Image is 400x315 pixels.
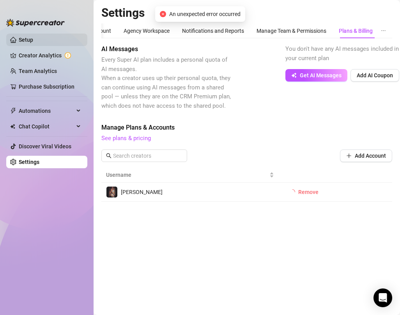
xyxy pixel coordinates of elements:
button: Add Account [340,149,392,162]
span: Add AI Coupon [357,72,393,78]
div: Agency Workspace [124,27,170,35]
span: Username [106,171,268,179]
span: Every Super AI plan includes a personal quota of AI messages. When a creator uses up their person... [101,56,231,109]
span: close-circle [160,11,166,17]
img: Chat Copilot [10,124,15,129]
div: Manage Team & Permissions [257,27,326,35]
div: Notifications and Reports [182,27,244,35]
a: Purchase Subscription [19,80,81,93]
h2: Settings [101,5,392,20]
span: [PERSON_NAME] [121,189,163,195]
span: ellipsis [381,28,386,33]
a: Setup [19,37,33,43]
span: You don't have any AI messages included in your current plan [285,45,399,62]
span: Remove [298,189,319,195]
button: Get AI Messages [285,69,347,82]
button: ellipsis [375,23,392,38]
a: Settings [19,159,39,165]
span: thunderbolt [10,108,16,114]
div: Open Intercom Messenger [373,288,392,307]
span: loading [290,189,295,195]
span: Automations [19,105,74,117]
img: logo-BBDzfeDw.svg [6,19,65,27]
span: plus [346,153,352,158]
span: Manage Plans & Accounts [101,123,392,132]
span: An unexpected error occurred [169,10,241,18]
a: Creator Analytics exclamation-circle [19,49,81,62]
span: Add Account [355,153,386,159]
div: Plans & Billing [339,27,373,35]
input: Search creators [113,151,176,160]
a: Discover Viral Videos [19,143,71,149]
span: search [106,153,112,158]
button: Add AI Coupon [350,69,399,82]
button: Remove [283,186,325,198]
span: Chat Copilot [19,120,74,133]
a: See plans & pricing [101,135,151,142]
span: AI Messages [101,44,232,54]
th: Username [101,167,279,183]
span: Get AI Messages [300,72,342,78]
img: Leila [106,187,117,198]
a: Team Analytics [19,68,57,74]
